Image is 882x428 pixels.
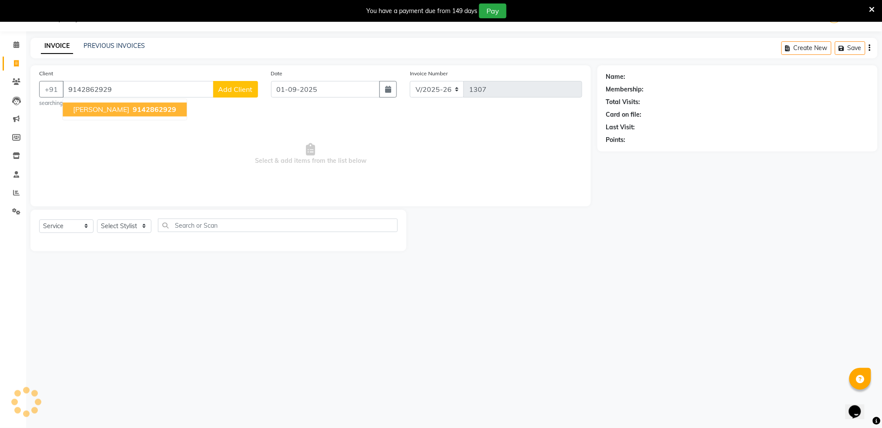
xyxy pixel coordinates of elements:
span: 9142862929 [133,105,176,114]
div: Points: [606,135,626,145]
label: Date [271,70,283,78]
button: Add Client [213,81,258,98]
button: Create New [781,41,832,55]
small: searching... [39,99,258,107]
div: Total Visits: [606,98,641,107]
a: PREVIOUS INVOICES [84,42,145,50]
div: Membership: [606,85,644,94]
label: Client [39,70,53,78]
a: INVOICE [41,38,73,54]
span: [PERSON_NAME] [73,105,129,114]
span: Add Client [218,85,253,94]
div: Last Visit: [606,123,635,132]
button: +91 [39,81,64,98]
input: Search or Scan [158,219,398,232]
label: Invoice Number [410,70,448,78]
iframe: chat widget [845,393,873,419]
div: Name: [606,72,626,81]
div: Card on file: [606,110,642,119]
button: Save [835,41,865,55]
button: Pay [479,3,506,18]
input: Search by Name/Mobile/Email/Code [63,81,214,98]
div: You have a payment due from 149 days [366,7,477,16]
span: Select & add items from the list below [39,111,582,198]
